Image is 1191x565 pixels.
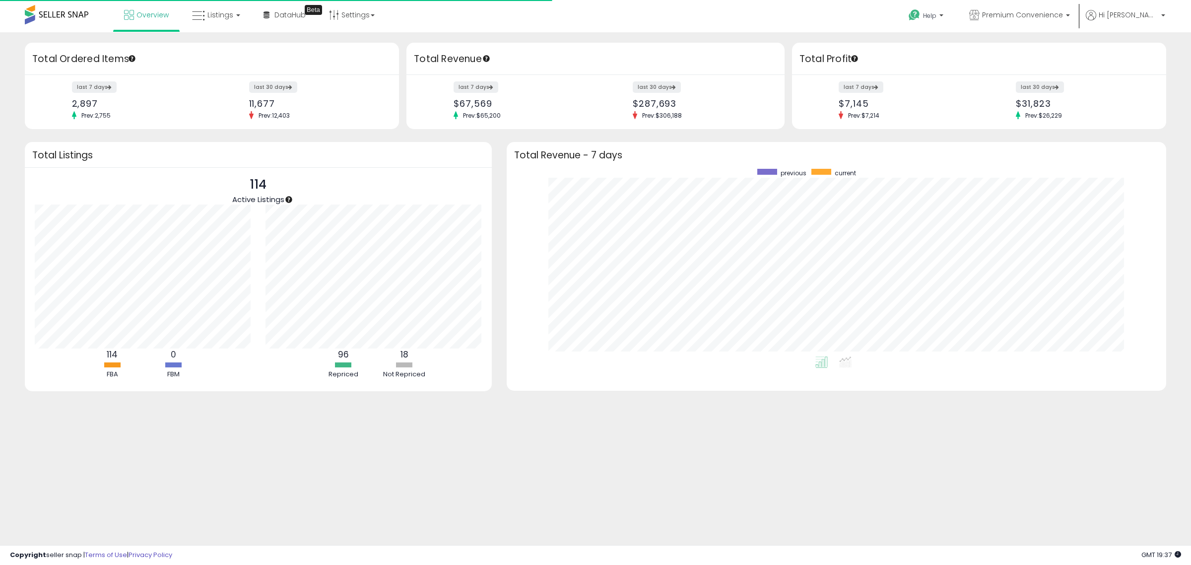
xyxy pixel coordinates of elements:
label: last 30 days [1016,81,1064,93]
a: Hi [PERSON_NAME] [1086,10,1165,32]
span: Hi [PERSON_NAME] [1099,10,1158,20]
label: last 30 days [633,81,681,93]
div: Tooltip anchor [482,54,491,63]
div: Repriced [314,370,373,379]
span: Active Listings [232,194,284,205]
span: Prev: $26,229 [1020,111,1067,120]
div: Not Repriced [375,370,434,379]
label: last 7 days [839,81,883,93]
span: Premium Convenience [982,10,1063,20]
div: $287,693 [633,98,767,109]
span: Prev: 2,755 [76,111,116,120]
span: Help [923,11,936,20]
h3: Total Revenue - 7 days [514,151,1159,159]
label: last 7 days [454,81,498,93]
label: last 30 days [249,81,297,93]
a: Help [901,1,953,32]
h3: Total Listings [32,151,484,159]
div: FBA [82,370,142,379]
label: last 7 days [72,81,117,93]
div: FBM [143,370,203,379]
span: Prev: $65,200 [458,111,506,120]
span: Prev: $7,214 [843,111,884,120]
b: 114 [107,349,118,360]
span: DataHub [274,10,306,20]
b: 96 [338,349,349,360]
div: 11,677 [249,98,382,109]
div: $31,823 [1016,98,1149,109]
span: Prev: 12,403 [254,111,295,120]
div: Tooltip anchor [850,54,859,63]
div: $7,145 [839,98,972,109]
div: Tooltip anchor [284,195,293,204]
h3: Total Profit [799,52,1159,66]
b: 0 [171,349,176,360]
h3: Total Ordered Items [32,52,392,66]
span: previous [781,169,806,177]
span: Overview [136,10,169,20]
div: Tooltip anchor [128,54,136,63]
div: $67,569 [454,98,588,109]
div: 2,897 [72,98,205,109]
i: Get Help [908,9,921,21]
b: 18 [400,349,408,360]
span: current [835,169,856,177]
span: Prev: $306,188 [637,111,687,120]
div: Tooltip anchor [305,5,322,15]
p: 114 [232,175,284,194]
span: Listings [207,10,233,20]
h3: Total Revenue [414,52,777,66]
